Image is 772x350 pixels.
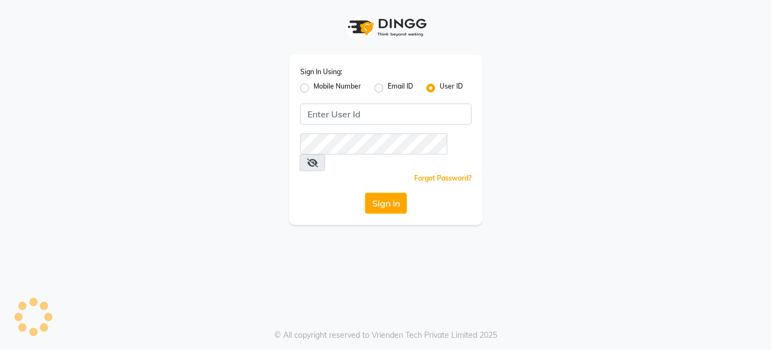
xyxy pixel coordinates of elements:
[300,104,472,125] input: Username
[300,133,447,155] input: Username
[342,11,430,44] img: logo1.svg
[300,67,342,77] label: Sign In Using:
[314,81,361,95] label: Mobile Number
[414,174,472,182] a: Forgot Password?
[440,81,463,95] label: User ID
[388,81,413,95] label: Email ID
[365,193,407,214] button: Sign In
